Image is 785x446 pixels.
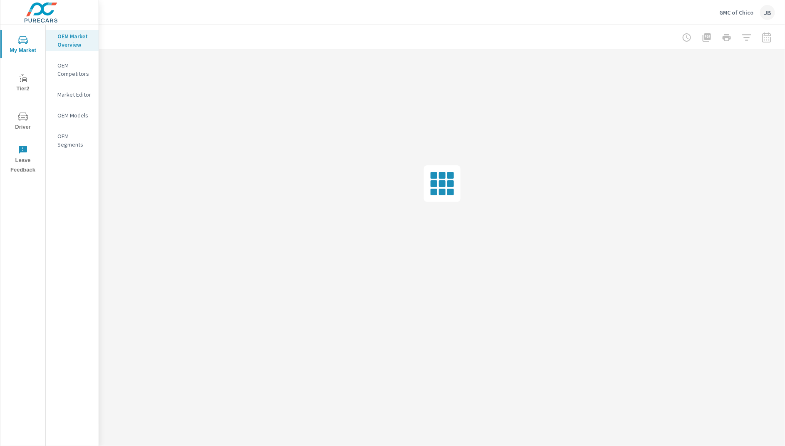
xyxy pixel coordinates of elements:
[3,145,43,175] span: Leave Feedback
[46,109,99,122] div: OEM Models
[46,30,99,51] div: OEM Market Overview
[57,90,92,99] p: Market Editor
[0,25,45,178] div: nav menu
[3,112,43,132] span: Driver
[57,132,92,149] p: OEM Segments
[760,5,775,20] div: JB
[46,88,99,101] div: Market Editor
[46,59,99,80] div: OEM Competitors
[719,9,753,16] p: GMC of Chico
[46,130,99,151] div: OEM Segments
[3,35,43,55] span: My Market
[57,61,92,78] p: OEM Competitors
[57,111,92,120] p: OEM Models
[57,32,92,49] p: OEM Market Overview
[3,73,43,94] span: Tier2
